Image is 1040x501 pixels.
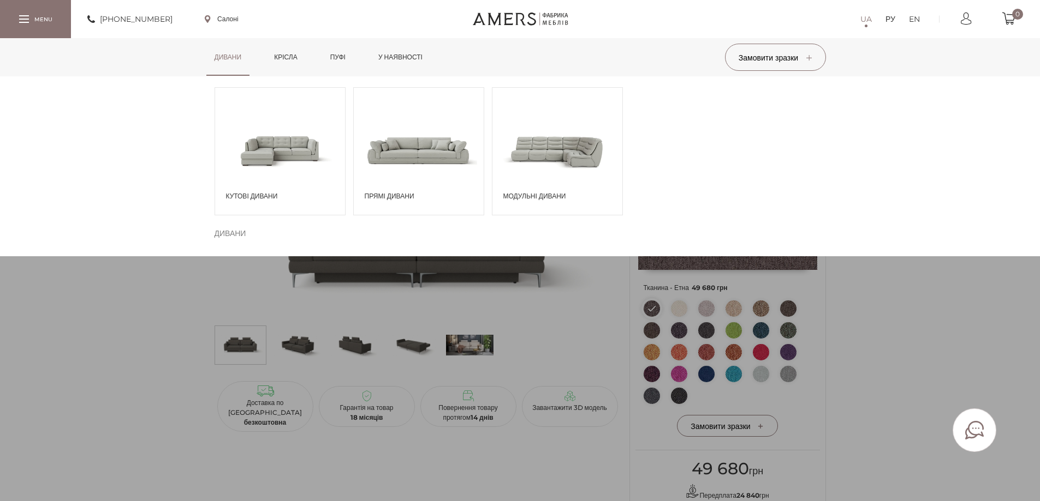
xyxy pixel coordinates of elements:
[725,44,826,71] button: Замовити зразки
[215,228,246,238] font: Дивани
[87,13,173,26] a: [PHONE_NUMBER]
[378,53,423,61] font: у наявності
[217,15,239,23] font: Салоні
[365,192,414,200] font: Прямі дивани
[330,53,346,61] font: Пуфі
[492,87,623,215] a: Модульні дивани Модульні дивани
[909,13,920,26] a: EN
[860,13,872,26] a: UA
[1015,10,1020,18] font: 0
[353,87,484,215] a: Прямі дивани Прямі дивани
[226,192,278,200] font: Кутові дивани
[860,14,872,24] font: UA
[322,38,354,76] a: Пуфі
[215,87,346,215] a: Кутові дивани Кутові дивани
[370,38,431,76] a: у наявності
[100,14,173,24] font: [PHONE_NUMBER]
[215,53,242,61] font: Дивани
[205,14,239,24] a: Салоні
[739,53,798,63] font: Замовити зразки
[886,14,895,24] font: РУ
[909,14,920,24] font: EN
[886,13,895,26] a: РУ
[274,53,297,61] font: Крісла
[503,192,566,200] font: Модульні дивани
